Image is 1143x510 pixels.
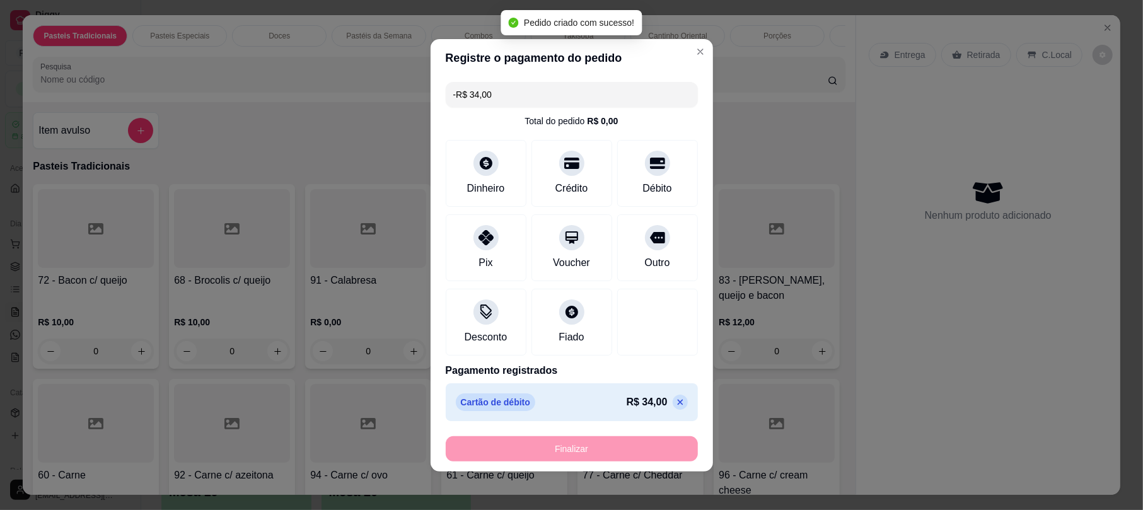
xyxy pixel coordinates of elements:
[509,18,519,28] span: check-circle
[431,39,713,77] header: Registre o pagamento do pedido
[642,181,671,196] div: Débito
[555,181,588,196] div: Crédito
[644,255,670,270] div: Outro
[467,181,505,196] div: Dinheiro
[456,393,535,411] p: Cartão de débito
[446,363,698,378] p: Pagamento registrados
[559,330,584,345] div: Fiado
[587,115,618,127] div: R$ 0,00
[553,255,590,270] div: Voucher
[525,115,618,127] div: Total do pedido
[453,82,690,107] input: Ex.: hambúrguer de cordeiro
[479,255,492,270] div: Pix
[465,330,508,345] div: Desconto
[524,18,634,28] span: Pedido criado com sucesso!
[627,395,668,410] p: R$ 34,00
[690,42,711,62] button: Close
